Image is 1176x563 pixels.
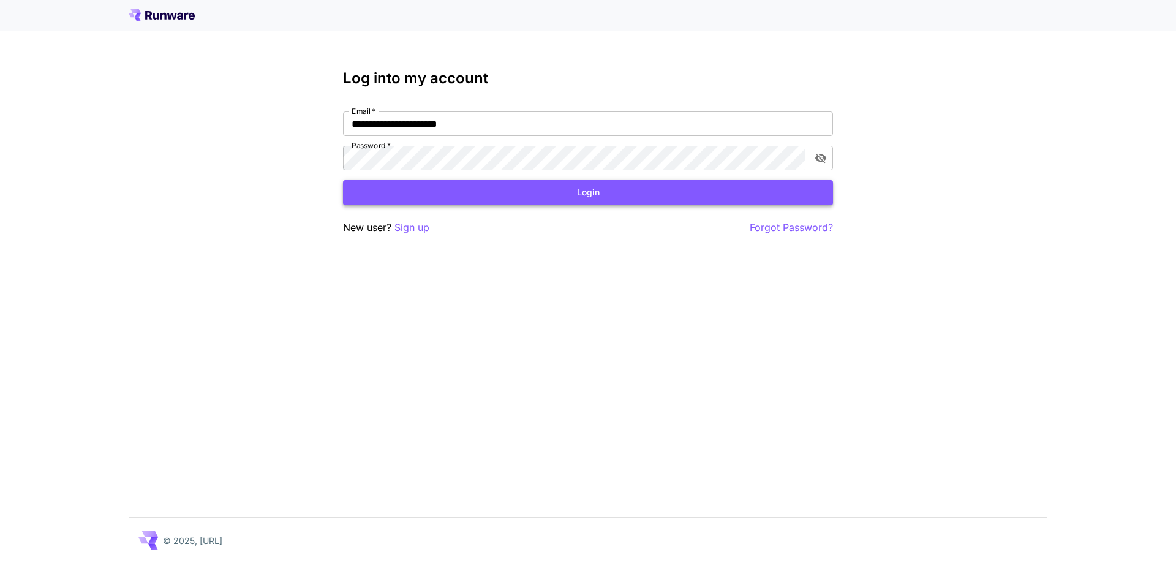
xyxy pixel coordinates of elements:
[352,140,391,151] label: Password
[750,220,833,235] button: Forgot Password?
[352,106,375,116] label: Email
[394,220,429,235] button: Sign up
[343,70,833,87] h3: Log into my account
[163,534,222,547] p: © 2025, [URL]
[810,147,832,169] button: toggle password visibility
[343,220,429,235] p: New user?
[343,180,833,205] button: Login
